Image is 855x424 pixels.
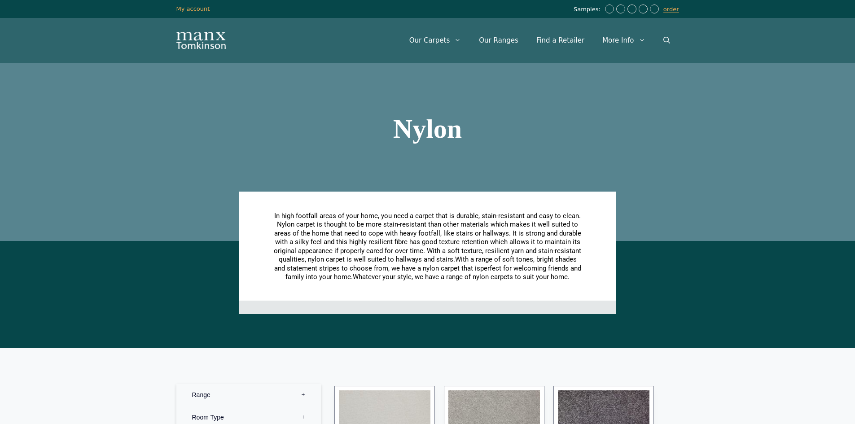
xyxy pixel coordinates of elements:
[574,6,603,13] span: Samples:
[527,27,593,54] a: Find a Retailer
[400,27,679,54] nav: Primary
[470,27,527,54] a: Our Ranges
[400,27,470,54] a: Our Carpets
[285,264,581,281] span: perfect for welcoming friends and family into your home.
[176,115,679,142] h1: Nylon
[274,212,581,264] span: In high footfall areas of your home, you need a carpet that is durable, stain-resistant and easy ...
[593,27,654,54] a: More Info
[176,32,226,49] img: Manx Tomkinson
[274,255,577,272] span: With a range of soft tones, bright shades and statement stripes to choose from, we have a nylon c...
[663,6,679,13] a: order
[353,273,570,281] span: Whatever your style, we have a range of nylon carpets to suit your home.
[183,384,314,406] label: Range
[176,5,210,12] a: My account
[654,27,679,54] a: Open Search Bar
